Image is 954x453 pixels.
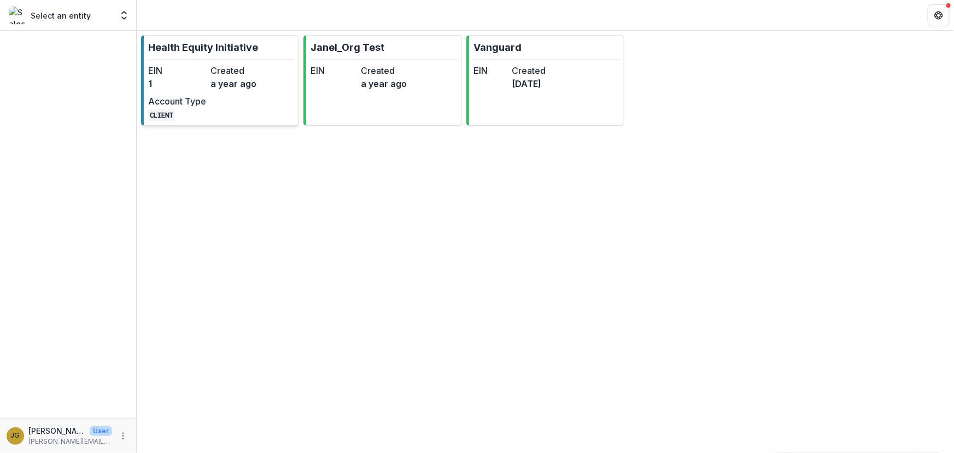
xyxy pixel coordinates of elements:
button: Get Help [928,4,950,26]
button: More [116,429,130,443]
p: Janel_Org Test [311,40,384,55]
dt: Created [210,64,268,77]
p: [PERSON_NAME][EMAIL_ADDRESS][PERSON_NAME][DATE][DOMAIN_NAME] [28,437,112,446]
dt: EIN [311,64,356,77]
dt: Created [361,64,407,77]
a: Health Equity InitiativeEIN1Createda year agoAccount TypeCLIENT [141,35,299,126]
a: VanguardEINCreated[DATE] [466,35,624,126]
a: Janel_Org TestEINCreateda year ago [303,35,461,126]
dt: EIN [473,64,507,77]
dt: Account Type [148,95,206,108]
p: Health Equity Initiative [148,40,258,55]
dd: [DATE] [512,77,546,90]
dt: EIN [148,64,206,77]
p: Select an entity [31,10,91,21]
dt: Created [512,64,546,77]
dd: 1 [148,77,206,90]
img: Select an entity [9,7,26,24]
code: CLIENT [148,109,174,121]
div: Jenna Grant [11,432,20,439]
p: User [90,426,112,436]
p: [PERSON_NAME] [28,425,85,437]
dd: a year ago [361,77,407,90]
p: Vanguard [473,40,522,55]
button: Open entity switcher [116,4,132,26]
dd: a year ago [210,77,268,90]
